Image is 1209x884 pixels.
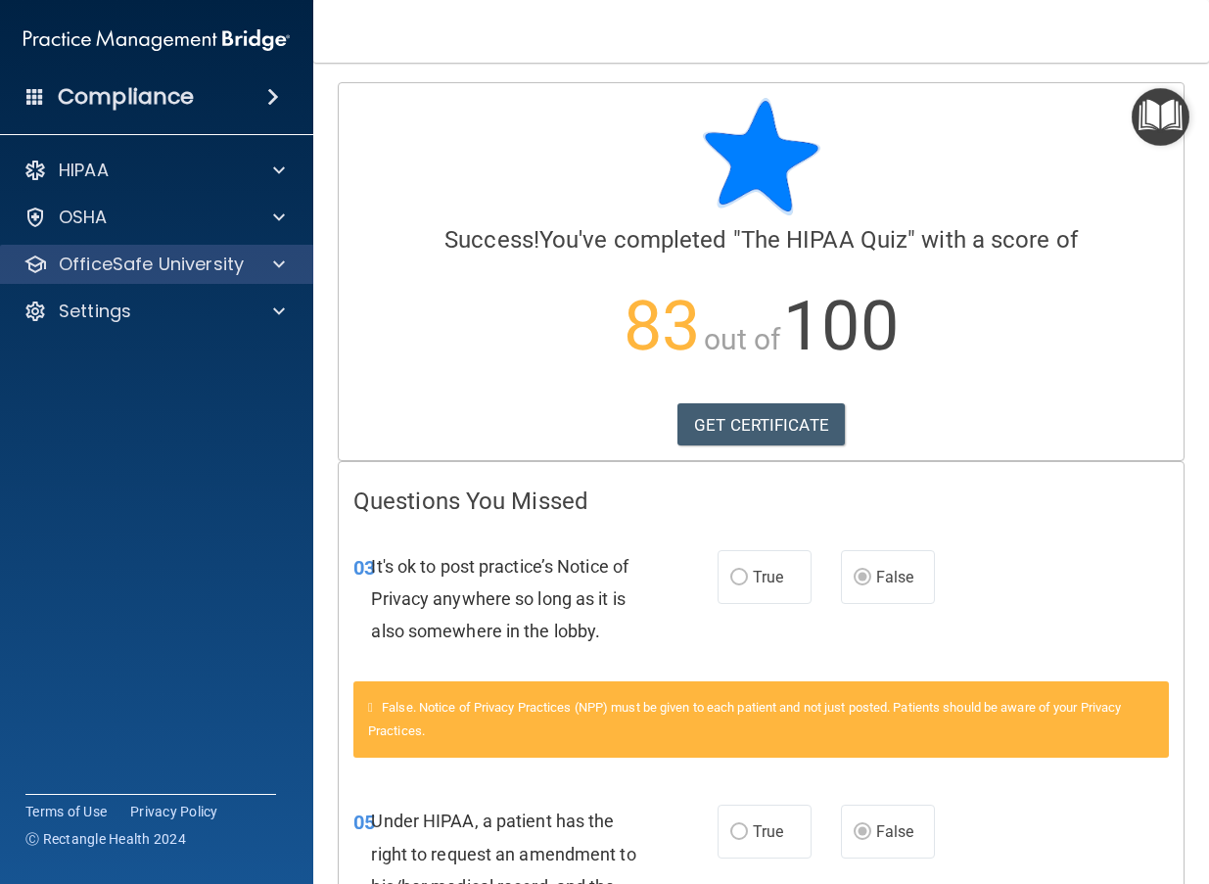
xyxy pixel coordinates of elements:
img: PMB logo [23,21,290,60]
a: HIPAA [23,159,285,182]
img: blue-star-rounded.9d042014.png [703,98,820,215]
span: Ⓒ Rectangle Health 2024 [25,829,186,849]
span: True [753,822,783,841]
span: The HIPAA Quiz [741,226,907,254]
h4: You've completed " " with a score of [353,227,1169,253]
span: 03 [353,556,375,580]
input: True [730,825,748,840]
span: False [876,822,914,841]
h4: Questions You Missed [353,489,1169,514]
span: It's ok to post practice’s Notice of Privacy anywhere so long as it is also somewhere in the lobby. [371,556,628,641]
p: OSHA [59,206,108,229]
a: OSHA [23,206,285,229]
span: out of [704,322,781,356]
a: Settings [23,300,285,323]
input: True [730,571,748,585]
span: Success! [444,226,539,254]
a: OfficeSafe University [23,253,285,276]
span: True [753,568,783,586]
input: False [854,825,871,840]
span: 100 [783,286,898,366]
h4: Compliance [58,83,194,111]
p: HIPAA [59,159,109,182]
p: OfficeSafe University [59,253,244,276]
span: False. Notice of Privacy Practices (NPP) must be given to each patient and not just posted. Patie... [368,700,1121,738]
span: 83 [624,286,700,366]
input: False [854,571,871,585]
button: Open Resource Center [1132,88,1189,146]
p: Settings [59,300,131,323]
a: Terms of Use [25,802,107,821]
span: 05 [353,811,375,834]
a: Privacy Policy [130,802,218,821]
a: GET CERTIFICATE [677,403,845,446]
span: False [876,568,914,586]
